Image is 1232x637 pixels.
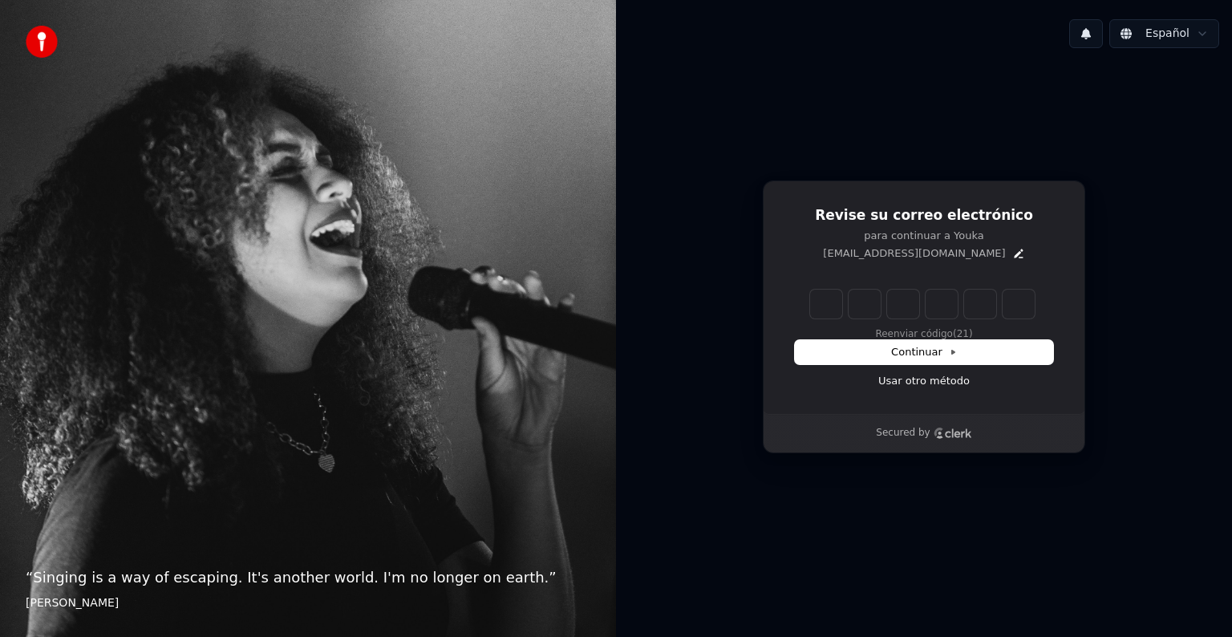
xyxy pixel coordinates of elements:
button: Continuar [795,340,1053,364]
footer: [PERSON_NAME] [26,595,590,611]
input: Digit 5 [964,290,996,318]
p: “ Singing is a way of escaping. It's another world. I'm no longer on earth. ” [26,566,590,589]
input: Enter verification code. Digit 1 [810,290,842,318]
span: Continuar [891,345,957,359]
h1: Revise su correo electrónico [795,206,1053,225]
button: Edit [1012,247,1025,260]
input: Digit 2 [849,290,881,318]
a: Clerk logo [934,428,972,439]
p: para continuar a Youka [795,229,1053,243]
input: Digit 3 [887,290,919,318]
a: Usar otro método [878,374,970,388]
p: Secured by [876,427,930,440]
p: [EMAIL_ADDRESS][DOMAIN_NAME] [823,246,1005,261]
input: Digit 6 [1003,290,1035,318]
div: Verification code input [807,286,1038,322]
img: youka [26,26,58,58]
input: Digit 4 [926,290,958,318]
